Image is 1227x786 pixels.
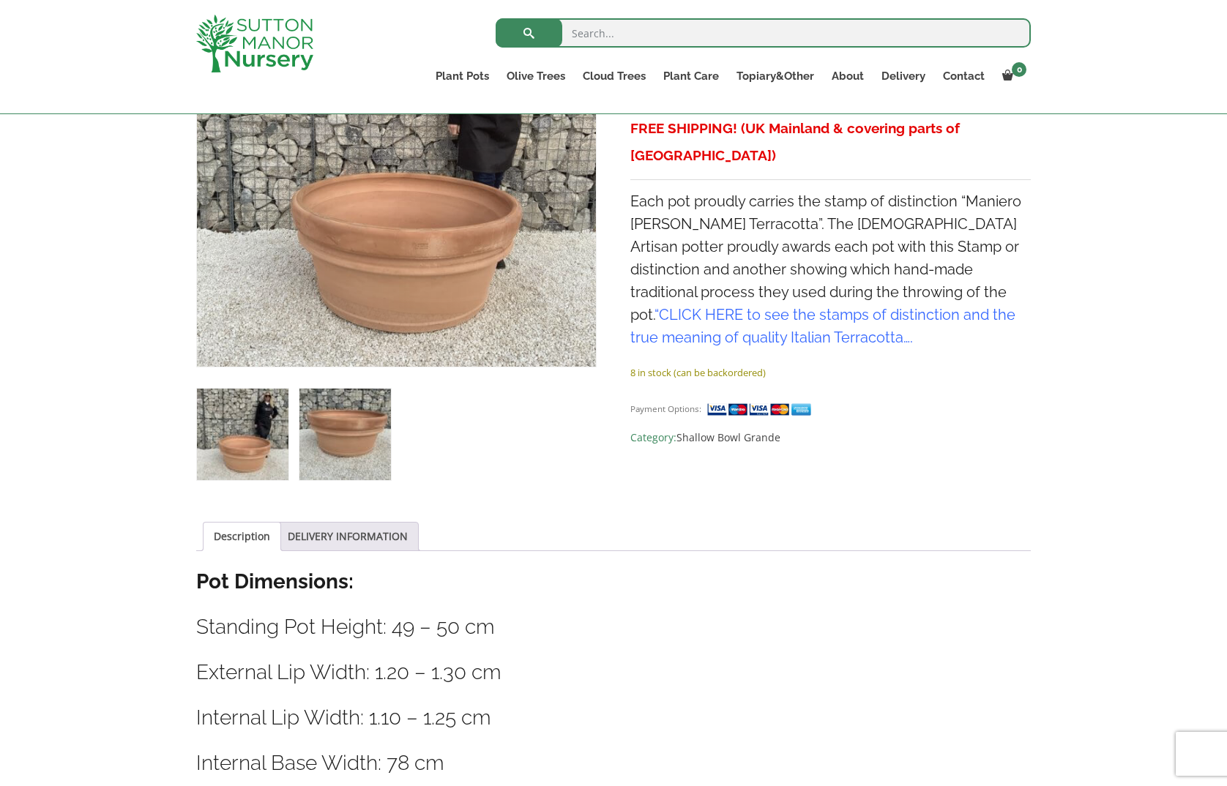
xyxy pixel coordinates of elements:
[823,66,873,86] a: About
[706,402,816,417] img: payment supported
[196,659,1031,686] h3: External Lip Width: 1.20 – 1.30 cm
[196,613,1031,640] h3: Standing Pot Height: 49 – 50 cm
[630,192,1021,346] span: Each pot proudly carries the stamp of distinction “Maniero [PERSON_NAME] Terracotta”. The [DEMOGR...
[196,749,1031,776] h3: Internal Base Width: 78 cm
[496,18,1031,48] input: Search...
[676,430,780,444] a: Shallow Bowl Grande
[630,115,1031,169] h3: FREE SHIPPING! (UK Mainland & covering parts of [GEOGRAPHIC_DATA])
[197,389,288,480] img: Terracotta Tuscan Pot Shallow Bowl 110 (Handmade)
[630,306,1015,346] span: “ ….
[873,66,934,86] a: Delivery
[728,66,823,86] a: Topiary&Other
[630,429,1031,446] span: Category:
[299,389,391,480] img: Terracotta Tuscan Pot Shallow Bowl 110 (Handmade) - Image 2
[498,66,574,86] a: Olive Trees
[288,523,408,550] a: DELIVERY INFORMATION
[630,306,1015,346] a: CLICK HERE to see the stamps of distinction and the true meaning of quality Italian Terracotta
[1012,62,1026,77] span: 0
[214,523,270,550] a: Description
[993,66,1031,86] a: 0
[654,66,728,86] a: Plant Care
[630,364,1031,381] p: 8 in stock (can be backordered)
[630,403,701,414] small: Payment Options:
[196,704,1031,731] h3: Internal Lip Width: 1.10 – 1.25 cm
[196,569,354,594] strong: Pot Dimensions:
[427,66,498,86] a: Plant Pots
[196,15,313,72] img: logo
[934,66,993,86] a: Contact
[574,66,654,86] a: Cloud Trees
